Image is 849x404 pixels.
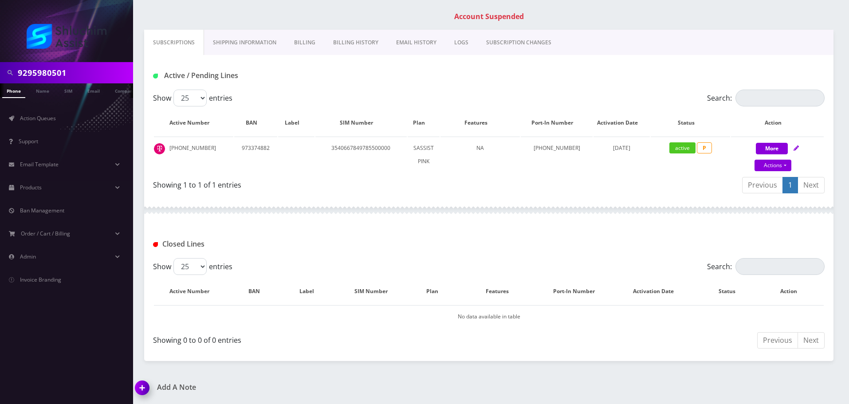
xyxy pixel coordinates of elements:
[613,144,630,152] span: [DATE]
[20,253,36,260] span: Admin
[110,83,140,97] a: Company
[669,142,696,153] span: active
[408,110,440,136] th: Plan: activate to sort column ascending
[735,90,825,106] input: Search:
[387,30,445,55] a: EMAIL HISTORY
[20,207,64,214] span: Ban Management
[154,110,233,136] th: Active Number: activate to sort column ascending
[798,177,825,193] a: Next
[153,71,368,80] h1: Active / Pending Lines
[234,110,277,136] th: BAN: activate to sort column ascending
[20,184,42,191] span: Products
[735,258,825,275] input: Search:
[408,137,440,173] td: SASSIST PINK
[146,12,831,21] h1: Account Suspended
[782,177,798,193] a: 1
[153,258,232,275] label: Show entries
[60,83,77,97] a: SIM
[707,258,825,275] label: Search:
[701,278,762,304] th: Status: activate to sort column ascending
[283,278,338,304] th: Label: activate to sort column ascending
[18,64,131,81] input: Search in Company
[154,137,233,173] td: [PHONE_NUMBER]
[697,142,712,153] span: P
[324,30,387,55] a: Billing History
[154,305,824,328] td: No data available in table
[521,137,593,173] td: [PHONE_NUMBER]
[173,90,207,106] select: Showentries
[315,137,406,173] td: 3540667849785500000
[542,278,614,304] th: Port-In Number: activate to sort column ascending
[204,30,285,55] a: Shipping Information
[521,110,593,136] th: Port-In Number: activate to sort column ascending
[153,240,368,248] h1: Closed Lines
[173,258,207,275] select: Showentries
[20,114,56,122] span: Action Queues
[462,278,541,304] th: Features: activate to sort column ascending
[153,176,482,190] div: Showing 1 to 1 of 1 entries
[594,110,650,136] th: Activation Date: activate to sort column ascending
[757,332,798,349] a: Previous
[20,276,61,283] span: Invoice Branding
[144,30,204,55] a: Subscriptions
[763,278,824,304] th: Action : activate to sort column ascending
[651,110,730,136] th: Status: activate to sort column ascending
[31,83,54,97] a: Name
[27,24,106,49] img: Shluchim Assist
[19,137,38,145] span: Support
[756,143,788,154] button: More
[135,383,482,392] a: Add A Note
[153,242,158,247] img: Closed Lines
[234,278,283,304] th: BAN: activate to sort column ascending
[83,83,104,97] a: Email
[315,110,406,136] th: SIM Number: activate to sort column ascending
[445,30,477,55] a: LOGS
[755,160,791,171] a: Actions
[285,30,324,55] a: Billing
[153,331,482,345] div: Showing 0 to 0 of 0 entries
[153,90,232,106] label: Show entries
[440,110,520,136] th: Features: activate to sort column ascending
[339,278,412,304] th: SIM Number: activate to sort column ascending
[742,177,783,193] a: Previous
[707,90,825,106] label: Search:
[154,278,233,304] th: Active Number: activate to sort column descending
[278,110,314,136] th: Label: activate to sort column ascending
[413,278,461,304] th: Plan: activate to sort column ascending
[20,161,59,168] span: Email Template
[234,137,277,173] td: 973374882
[477,30,560,55] a: SUBSCRIPTION CHANGES
[798,332,825,349] a: Next
[731,110,824,136] th: Action: activate to sort column ascending
[440,137,520,173] td: NA
[21,230,70,237] span: Order / Cart / Billing
[615,278,700,304] th: Activation Date: activate to sort column ascending
[2,83,25,98] a: Phone
[153,74,158,78] img: Active / Pending Lines
[154,143,165,154] img: t_img.png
